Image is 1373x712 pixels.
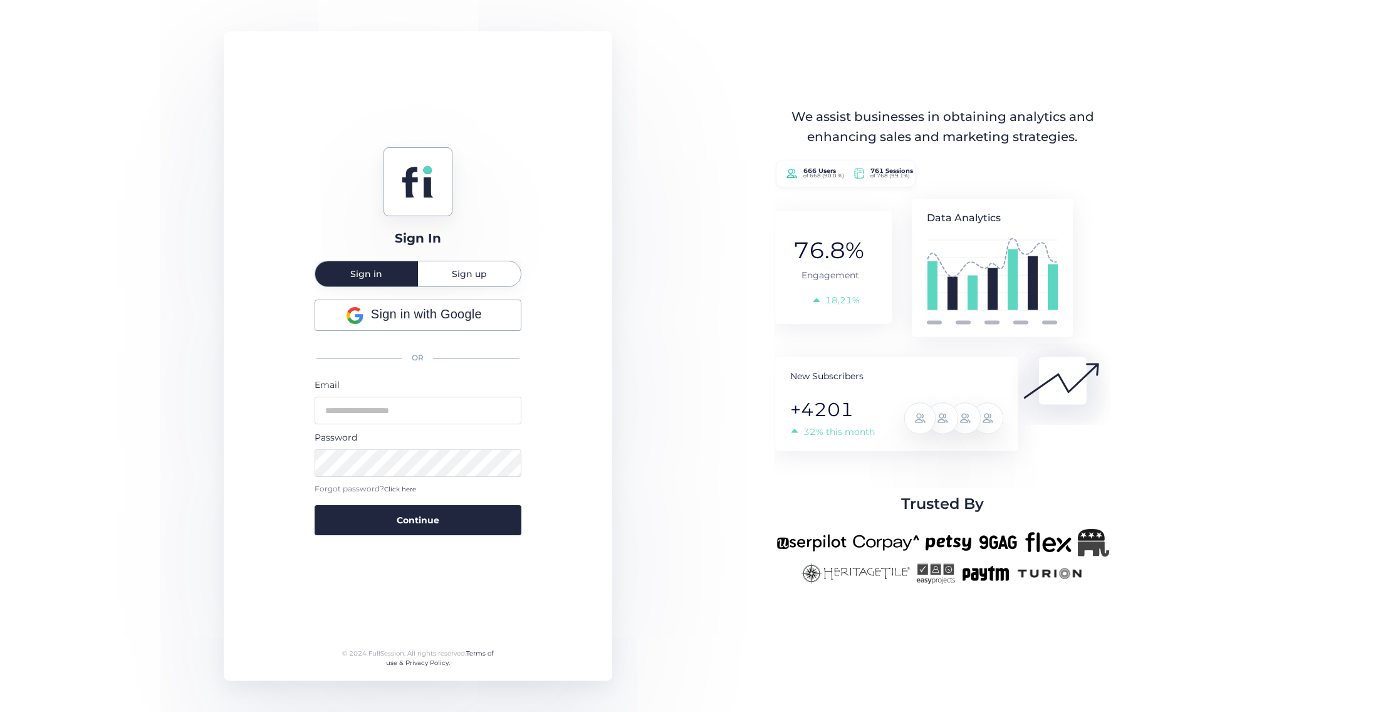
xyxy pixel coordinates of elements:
tspan: Engagement [801,270,859,281]
div: Email [315,378,521,392]
span: Click here [384,485,416,493]
span: Sign up [452,270,487,278]
button: Continue [315,505,521,535]
img: 9gag-new.png [978,529,1019,557]
img: easyprojects-new.png [916,563,955,584]
div: Sign In [395,229,441,248]
img: paytm-new.png [961,563,1010,584]
img: userpilot-new.png [776,529,847,557]
tspan: 666 Users [803,167,837,175]
div: We assist businesses in obtaining analytics and enhancing sales and marketing strategies. [777,107,1108,147]
span: Trusted By [901,492,984,516]
tspan: of 768 (99.1%) [870,172,910,179]
tspan: +4201 [790,398,854,421]
tspan: 76.8% [794,236,865,264]
img: flex-new.png [1025,529,1072,557]
tspan: Data Analytics [927,212,1001,224]
div: Password [315,431,521,444]
div: OR [315,345,521,372]
tspan: of 668 (90.0 %) [803,172,844,179]
tspan: 18,21% [825,295,860,306]
tspan: 761 Sessions [870,167,914,175]
img: turion-new.png [1016,563,1084,584]
tspan: New Subscribers [790,370,864,382]
div: Forgot password? [315,483,521,495]
img: heritagetile-new.png [801,563,910,584]
tspan: 32% this month [803,426,875,437]
img: corpay-new.png [853,529,919,557]
span: Sign in with Google [371,305,482,324]
img: Republicanlogo-bw.png [1078,529,1109,557]
div: © 2024 FullSession. All rights reserved. [337,649,499,668]
img: petsy-new.png [926,529,971,557]
span: Continue [397,513,439,527]
span: Sign in [350,270,382,278]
